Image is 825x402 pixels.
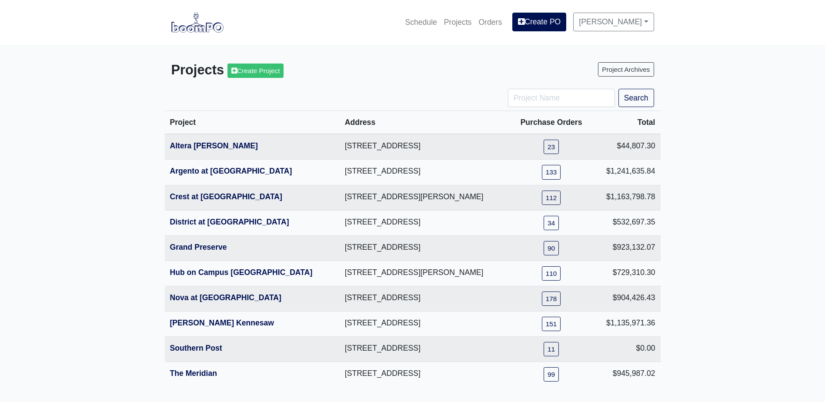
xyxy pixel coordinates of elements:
[340,160,510,185] td: [STREET_ADDRESS]
[227,64,284,78] a: Create Project
[340,261,510,286] td: [STREET_ADDRESS][PERSON_NAME]
[544,367,559,382] a: 99
[340,185,510,210] td: [STREET_ADDRESS][PERSON_NAME]
[340,235,510,261] td: [STREET_ADDRESS]
[170,268,313,277] a: Hub on Campus [GEOGRAPHIC_DATA]
[592,185,660,210] td: $1,163,798.78
[544,241,559,255] a: 90
[170,218,289,226] a: District at [GEOGRAPHIC_DATA]
[544,140,559,154] a: 23
[544,216,559,230] a: 34
[592,160,660,185] td: $1,241,635.84
[510,111,593,134] th: Purchase Orders
[170,243,227,251] a: Grand Preserve
[512,13,566,31] a: Create PO
[592,261,660,286] td: $729,310.30
[573,13,654,31] a: [PERSON_NAME]
[542,291,561,306] a: 178
[542,191,561,205] a: 112
[592,362,660,387] td: $945,987.02
[340,337,510,362] td: [STREET_ADDRESS]
[592,337,660,362] td: $0.00
[171,62,406,78] h3: Projects
[592,235,660,261] td: $923,132.07
[592,286,660,311] td: $904,426.43
[542,317,561,331] a: 151
[171,12,224,32] img: boomPO
[592,312,660,337] td: $1,135,971.36
[165,111,340,134] th: Project
[542,266,561,281] a: 110
[170,344,222,352] a: Southern Post
[340,111,510,134] th: Address
[592,210,660,235] td: $532,697.35
[340,210,510,235] td: [STREET_ADDRESS]
[170,369,217,378] a: The Meridian
[508,89,615,107] input: Project Name
[441,13,475,32] a: Projects
[618,89,654,107] button: Search
[544,342,559,356] a: 11
[592,111,660,134] th: Total
[340,362,510,387] td: [STREET_ADDRESS]
[542,165,561,179] a: 133
[340,134,510,160] td: [STREET_ADDRESS]
[170,192,282,201] a: Crest at [GEOGRAPHIC_DATA]
[170,293,281,302] a: Nova at [GEOGRAPHIC_DATA]
[170,141,258,150] a: Altera [PERSON_NAME]
[170,318,274,327] a: [PERSON_NAME] Kennesaw
[475,13,505,32] a: Orders
[401,13,440,32] a: Schedule
[598,62,654,77] a: Project Archives
[170,167,292,175] a: Argento at [GEOGRAPHIC_DATA]
[340,312,510,337] td: [STREET_ADDRESS]
[592,134,660,160] td: $44,807.30
[340,286,510,311] td: [STREET_ADDRESS]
